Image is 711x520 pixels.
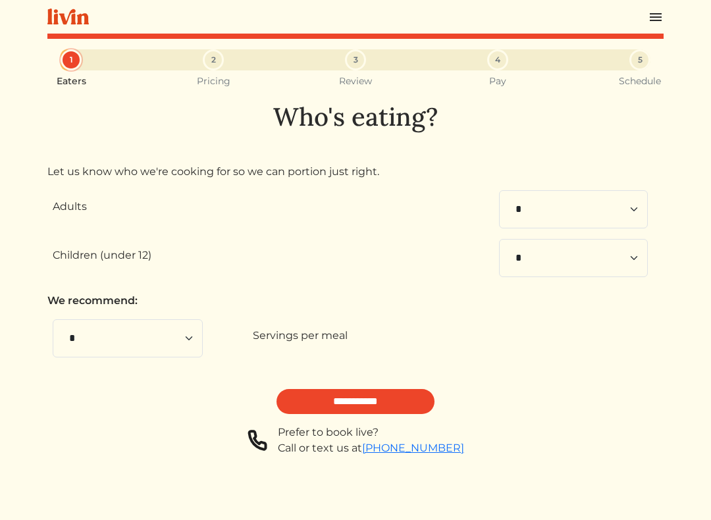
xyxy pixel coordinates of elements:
[70,54,73,66] span: 1
[57,76,86,87] small: Eaters
[47,293,664,309] p: We recommend:
[197,76,230,87] small: Pricing
[495,54,500,66] span: 4
[253,328,348,344] label: Servings per meal
[211,54,216,66] span: 2
[489,76,506,87] small: Pay
[339,76,372,87] small: Review
[248,425,267,456] img: phone-a8f1853615f4955a6c6381654e1c0f7430ed919b147d78756318837811cda3a7.svg
[47,102,664,132] h1: Who's eating?
[648,9,664,25] img: menu_hamburger-cb6d353cf0ecd9f46ceae1c99ecbeb4a00e71ca567a856bd81f57e9d8c17bb26.svg
[278,440,464,456] div: Call or text us at
[53,247,151,263] label: Children (under 12)
[619,76,661,87] small: Schedule
[47,9,89,25] img: livin-logo-a0d97d1a881af30f6274990eb6222085a2533c92bbd1e4f22c21b4f0d0e3210c.svg
[354,54,358,66] span: 3
[362,442,464,454] a: [PHONE_NUMBER]
[47,164,664,180] p: Let us know who we're cooking for so we can portion just right.
[638,54,643,66] span: 5
[53,199,87,215] label: Adults
[278,425,464,440] div: Prefer to book live?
